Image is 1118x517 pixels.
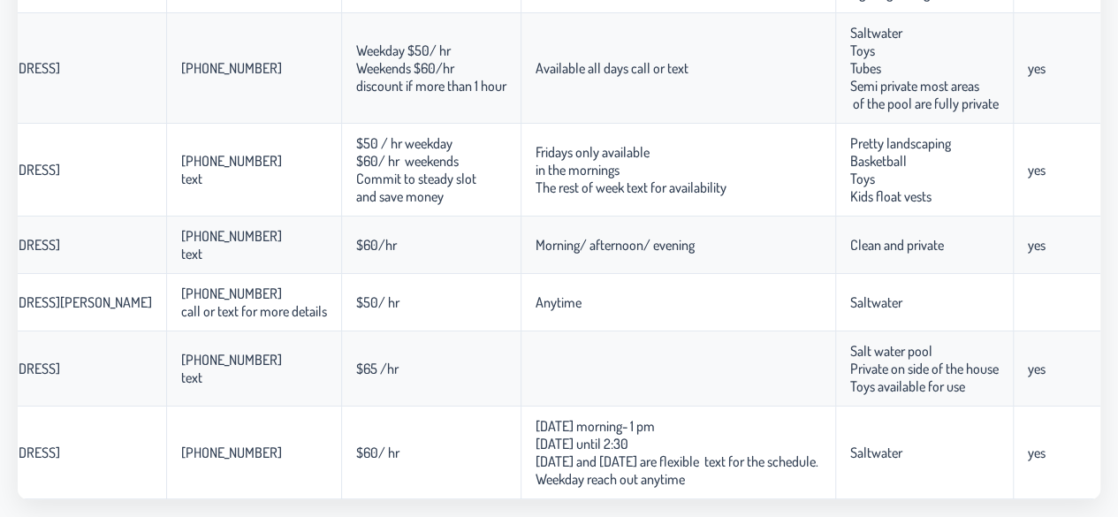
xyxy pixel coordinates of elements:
p-celleditor: yes [1028,360,1046,377]
p-celleditor: [PHONE_NUMBER] [181,59,282,77]
p-celleditor: [PHONE_NUMBER] text [181,227,282,262]
p-celleditor: Salt water pool Private on side of the house Toys available for use [850,342,999,395]
p-celleditor: Saltwater Toys Tubes Semi private most areas of the pool are fully private [850,24,999,112]
p-celleditor: $50 / hr weekday $60/ hr weekends Commit to steady slot and save money [356,134,479,205]
p-celleditor: [PHONE_NUMBER] [181,444,282,461]
p-celleditor: $60/ hr [356,444,399,461]
p-celleditor: $65 /hr [356,360,399,377]
p-celleditor: Available all days call or text [536,59,688,77]
p-celleditor: yes [1028,444,1046,461]
p-celleditor: Anytime [536,293,582,311]
p-celleditor: Saltwater [850,293,902,311]
p-celleditor: Morning/ afternoon/ evening [536,236,695,254]
p-celleditor: Saltwater [850,444,902,461]
p-celleditor: [PHONE_NUMBER] text [181,351,282,386]
p-celleditor: Pretty landscaping Basketball Toys Kids float vests [850,134,951,205]
p-celleditor: yes [1028,236,1046,254]
p-celleditor: [PHONE_NUMBER] text [181,152,282,187]
p-celleditor: [DATE] morning- 1 pm [DATE] until 2:30 [DATE] and [DATE] are flexible text for the schedule. Week... [536,417,821,488]
p-celleditor: yes [1028,59,1046,77]
p-celleditor: [PHONE_NUMBER] call or text for more details [181,285,327,320]
p-celleditor: yes [1028,161,1046,179]
p-celleditor: Clean and private [850,236,944,254]
p-celleditor: $50/ hr [356,293,399,311]
p-celleditor: Fridays only available in the mornings The rest of week text for availability [536,143,726,196]
p-celleditor: $60/hr [356,236,397,254]
p-celleditor: Weekday $50/ hr Weekends $60/hr discount if more than 1 hour [356,42,506,95]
